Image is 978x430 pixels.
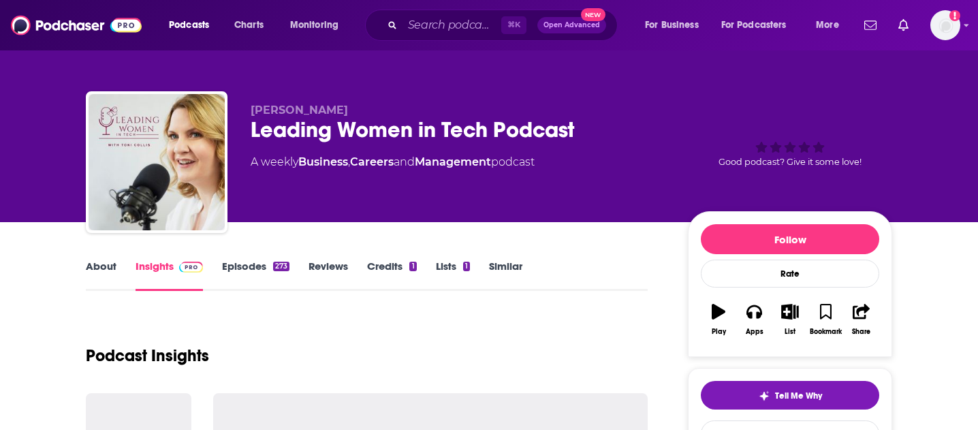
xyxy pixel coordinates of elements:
[415,155,491,168] a: Management
[930,10,960,40] button: Show profile menu
[89,94,225,230] img: Leading Women in Tech Podcast
[645,16,699,35] span: For Business
[949,10,960,21] svg: Add a profile image
[701,295,736,344] button: Play
[11,12,142,38] img: Podchaser - Follow, Share and Rate Podcasts
[290,16,338,35] span: Monitoring
[785,328,795,336] div: List
[816,16,839,35] span: More
[489,260,522,291] a: Similar
[234,16,264,35] span: Charts
[436,260,470,291] a: Lists1
[169,16,209,35] span: Podcasts
[859,14,882,37] a: Show notifications dropdown
[736,295,772,344] button: Apps
[701,224,879,254] button: Follow
[179,262,203,273] img: Podchaser Pro
[721,16,787,35] span: For Podcasters
[543,22,600,29] span: Open Advanced
[367,260,416,291] a: Credits1
[298,155,348,168] a: Business
[852,328,870,336] div: Share
[688,104,892,188] div: Good podcast? Give it some love!
[251,104,348,117] span: [PERSON_NAME]
[136,260,203,291] a: InsightsPodchaser Pro
[273,262,289,271] div: 273
[581,8,605,21] span: New
[930,10,960,40] span: Logged in as KrishanaDavis
[701,381,879,410] button: tell me why sparkleTell Me Why
[759,390,770,401] img: tell me why sparkle
[86,345,209,366] h1: Podcast Insights
[635,14,716,36] button: open menu
[930,10,960,40] img: User Profile
[775,390,822,401] span: Tell Me Why
[309,260,348,291] a: Reviews
[501,16,526,34] span: ⌘ K
[378,10,631,41] div: Search podcasts, credits, & more...
[403,14,501,36] input: Search podcasts, credits, & more...
[281,14,356,36] button: open menu
[808,295,843,344] button: Bookmark
[712,14,806,36] button: open menu
[350,155,394,168] a: Careers
[701,260,879,288] div: Rate
[86,260,116,291] a: About
[719,157,862,167] span: Good podcast? Give it some love!
[409,262,416,271] div: 1
[394,155,415,168] span: and
[810,328,842,336] div: Bookmark
[225,14,272,36] a: Charts
[893,14,914,37] a: Show notifications dropdown
[712,328,726,336] div: Play
[806,14,856,36] button: open menu
[463,262,470,271] div: 1
[251,154,535,170] div: A weekly podcast
[537,17,606,33] button: Open AdvancedNew
[772,295,808,344] button: List
[746,328,763,336] div: Apps
[222,260,289,291] a: Episodes273
[844,295,879,344] button: Share
[348,155,350,168] span: ,
[159,14,227,36] button: open menu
